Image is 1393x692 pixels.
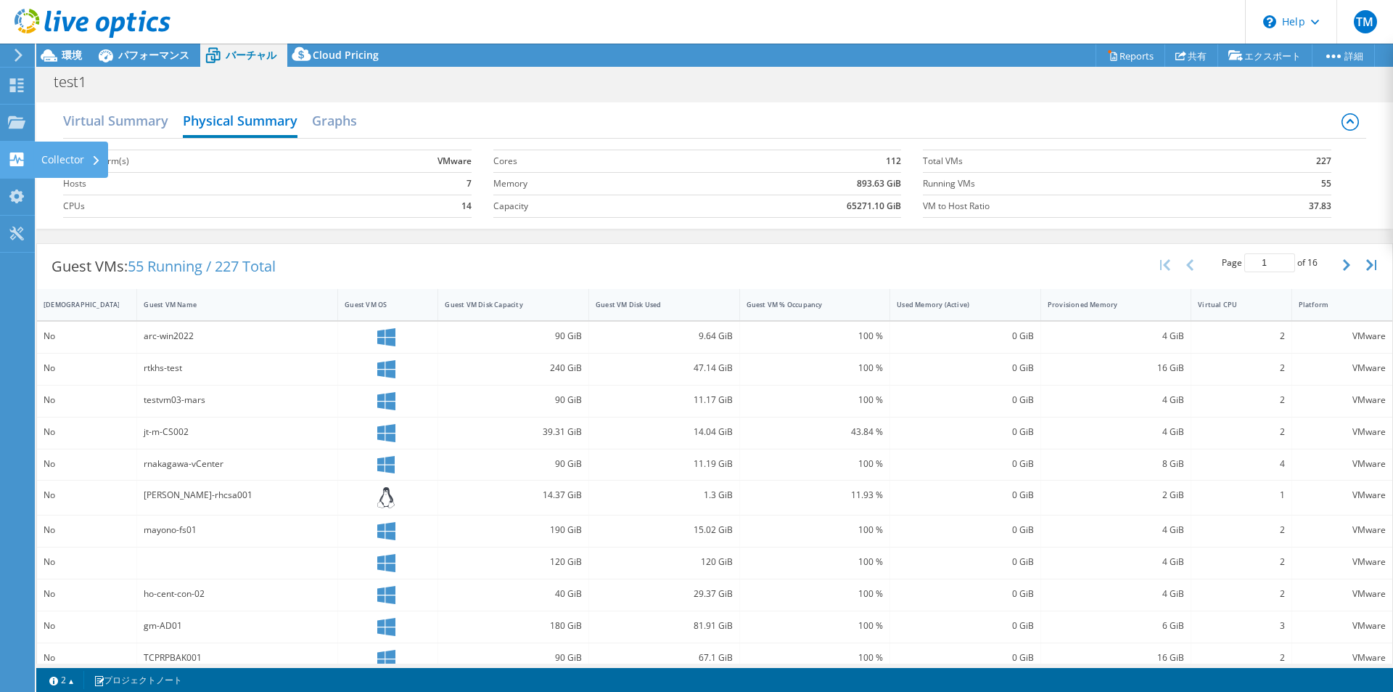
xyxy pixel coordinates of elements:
div: 2 [1198,650,1284,666]
div: Collector [34,142,108,178]
div: No [44,424,130,440]
div: [DEMOGRAPHIC_DATA] [44,300,112,309]
div: 0 GiB [897,328,1034,344]
div: 0 GiB [897,360,1034,376]
div: No [44,328,130,344]
span: Cloud Pricing [313,48,379,62]
div: 2 GiB [1048,487,1185,503]
svg: \n [1263,15,1276,28]
div: 0 GiB [897,424,1034,440]
div: arc-win2022 [144,328,331,344]
label: Cores [493,154,671,168]
input: jump to page [1244,253,1295,272]
div: Guest VM % Occupancy [747,300,866,309]
div: No [44,522,130,538]
div: 11.93 % [747,487,884,503]
b: 55 [1321,176,1331,191]
div: VMware [1299,360,1386,376]
div: 0 GiB [897,586,1034,602]
div: VMware [1299,456,1386,472]
a: 詳細 [1312,44,1375,67]
label: Total VMs [923,154,1236,168]
div: 120 GiB [445,554,582,570]
a: 共有 [1164,44,1218,67]
div: Guest VM OS [345,300,414,309]
span: 55 Running / 227 Total [128,256,276,276]
div: gm-AD01 [144,618,331,634]
b: VMware [437,154,472,168]
div: 15.02 GiB [596,522,733,538]
h2: Physical Summary [183,106,297,138]
div: 2 [1198,328,1284,344]
div: No [44,392,130,408]
span: 16 [1307,256,1318,269]
div: 6 GiB [1048,618,1185,634]
div: 90 GiB [445,650,582,666]
div: 40 GiB [445,586,582,602]
div: 11.17 GiB [596,392,733,408]
b: 14 [461,199,472,213]
div: Guest VM Disk Capacity [445,300,564,309]
b: 227 [1316,154,1331,168]
div: No [44,650,130,666]
div: No [44,360,130,376]
div: 16 GiB [1048,650,1185,666]
div: 90 GiB [445,392,582,408]
div: 4 GiB [1048,522,1185,538]
div: VMware [1299,424,1386,440]
div: 4 GiB [1048,328,1185,344]
div: No [44,487,130,503]
div: VMware [1299,618,1386,634]
div: Guest VM Name [144,300,313,309]
div: VMware [1299,487,1386,503]
div: rnakagawa-vCenter [144,456,331,472]
h1: test1 [47,74,109,90]
a: Reports [1096,44,1165,67]
div: jt-m-CS002 [144,424,331,440]
div: 0 GiB [897,392,1034,408]
div: 81.91 GiB [596,618,733,634]
div: Virtual CPU [1198,300,1267,309]
div: 1.3 GiB [596,487,733,503]
div: 14.37 GiB [445,487,582,503]
span: Page of [1222,253,1318,272]
div: 100 % [747,328,884,344]
div: 0 GiB [897,554,1034,570]
b: 37.83 [1309,199,1331,213]
div: 2 [1198,424,1284,440]
h2: Virtual Summary [63,106,168,135]
div: VMware [1299,522,1386,538]
div: No [44,618,130,634]
div: 14.04 GiB [596,424,733,440]
div: No [44,586,130,602]
div: [PERSON_NAME]-rhcsa001 [144,487,331,503]
div: 190 GiB [445,522,582,538]
div: 2 [1198,586,1284,602]
div: Provisioned Memory [1048,300,1167,309]
span: バーチャル [226,48,276,62]
div: 8 GiB [1048,456,1185,472]
h2: Graphs [312,106,357,135]
div: 1 [1198,487,1284,503]
div: 16 GiB [1048,360,1185,376]
div: 100 % [747,392,884,408]
div: rtkhs-test [144,360,331,376]
div: No [44,456,130,472]
div: VMware [1299,554,1386,570]
b: 7 [467,176,472,191]
div: VMware [1299,650,1386,666]
div: 2 [1198,554,1284,570]
div: 100 % [747,586,884,602]
span: 環境 [62,48,82,62]
b: 112 [886,154,901,168]
div: 100 % [747,618,884,634]
div: 90 GiB [445,328,582,344]
div: 0 GiB [897,487,1034,503]
a: 2 [39,671,84,689]
div: 0 GiB [897,650,1034,666]
label: Running VMs [923,176,1236,191]
div: 4 GiB [1048,586,1185,602]
label: Memory [493,176,671,191]
label: Host Platform(s) [63,154,342,168]
div: 4 GiB [1048,424,1185,440]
